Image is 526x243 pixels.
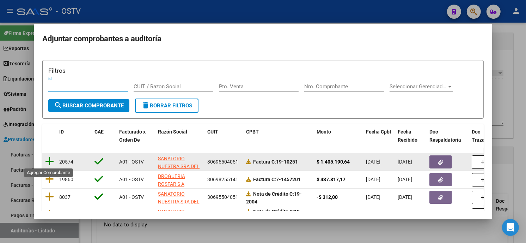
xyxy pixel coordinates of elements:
[207,194,238,200] span: 30695504051
[472,129,500,143] span: Doc Trazabilidad
[116,124,155,148] datatable-header-cell: Facturado x Orden De
[207,177,238,182] span: 30698255141
[92,124,116,148] datatable-header-cell: CAE
[427,124,469,148] datatable-header-cell: Doc Respaldatoria
[158,209,200,231] span: SANATORIO NUESTRA SRA DEL PILAR SA
[59,177,73,182] span: 19860
[366,129,391,135] span: Fecha Cpbt
[204,124,243,148] datatable-header-cell: CUIT
[253,177,301,182] strong: 7-1457201
[141,101,150,109] mat-icon: delete
[246,129,259,135] span: CPBT
[317,159,350,165] strong: $ 1.405.190,64
[366,159,380,165] span: [DATE]
[366,194,380,200] span: [DATE]
[469,124,511,148] datatable-header-cell: Doc Trazabilidad
[398,194,412,200] span: [DATE]
[158,156,200,178] span: SANATORIO NUESTRA SRA DEL PILAR SA
[158,129,187,135] span: Razón Social
[317,194,338,200] strong: -$ 312,00
[253,177,276,182] span: Factura C:
[317,177,345,182] strong: $ 437.817,17
[317,129,331,135] span: Monto
[398,129,417,143] span: Fecha Recibido
[59,159,73,165] span: 20574
[253,209,294,214] span: Nota de Crédito C:
[158,191,200,213] span: SANATORIO NUESTRA SRA DEL PILAR SA
[429,129,461,143] span: Doc Respaldatoria
[246,209,302,223] strong: 19-1998
[119,159,144,165] span: A01 - OSTV
[48,99,129,112] button: Buscar Comprobante
[390,83,447,90] span: Seleccionar Gerenciador
[135,99,198,113] button: Borrar Filtros
[243,124,314,148] datatable-header-cell: CPBT
[395,124,427,148] datatable-header-cell: Fecha Recibido
[59,194,71,200] span: 8037
[54,102,124,109] span: Buscar Comprobante
[314,124,363,148] datatable-header-cell: Monto
[119,194,144,200] span: A01 - OSTV
[207,129,218,135] span: CUIT
[56,124,92,148] datatable-header-cell: ID
[48,66,478,75] h3: Filtros
[366,177,380,182] span: [DATE]
[155,124,204,148] datatable-header-cell: Razón Social
[54,101,62,109] mat-icon: search
[119,177,144,182] span: A01 - OSTV
[502,219,519,236] div: Open Intercom Messenger
[398,159,412,165] span: [DATE]
[59,129,64,135] span: ID
[363,124,395,148] datatable-header-cell: Fecha Cpbt
[42,32,484,46] h2: Adjuntar comprobantes a auditoría
[253,191,294,197] span: Nota de Crédito C:
[246,191,302,205] strong: 19-2004
[158,173,185,187] span: DROGUERIA ROSFAR S A
[253,159,298,165] strong: 19-10251
[141,102,192,109] span: Borrar Filtros
[94,129,104,135] span: CAE
[207,159,238,165] span: 30695504051
[253,159,276,165] span: Factura C:
[398,177,412,182] span: [DATE]
[119,129,146,143] span: Facturado x Orden De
